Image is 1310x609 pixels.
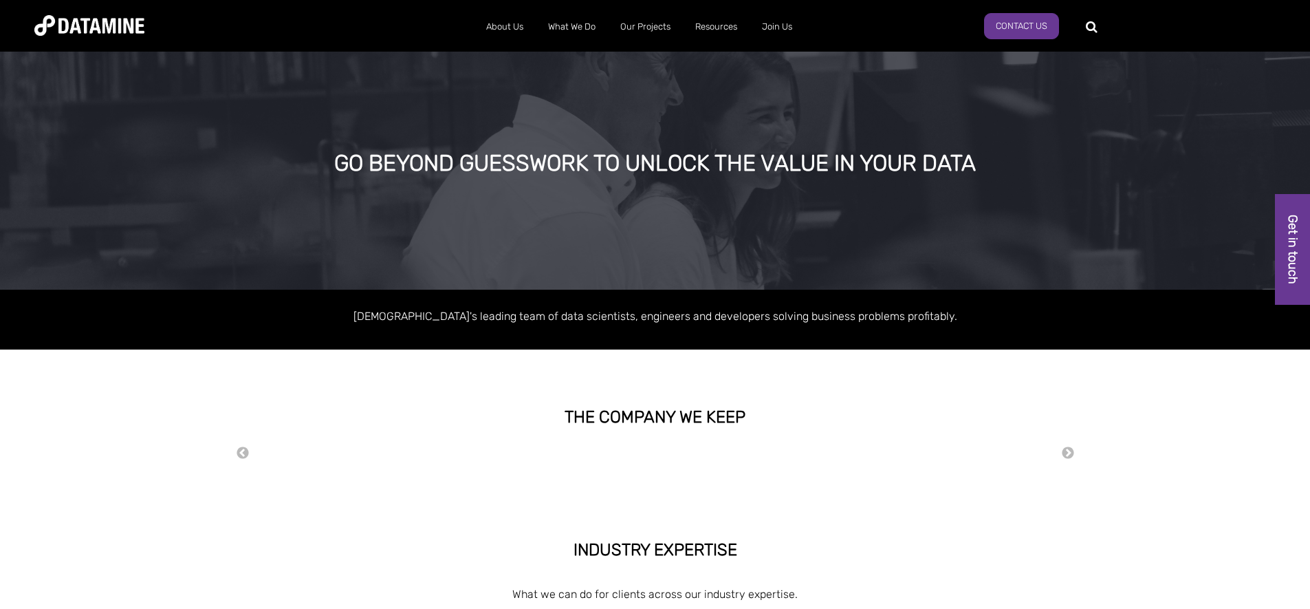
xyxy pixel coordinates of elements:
[263,307,1047,325] p: [DEMOGRAPHIC_DATA]'s leading team of data scientists, engineers and developers solving business p...
[149,151,1161,176] div: GO BEYOND GUESSWORK TO UNLOCK THE VALUE IN YOUR DATA
[683,9,750,45] a: Resources
[536,9,608,45] a: What We Do
[474,9,536,45] a: About Us
[608,9,683,45] a: Our Projects
[1275,194,1310,305] a: Get in touch
[1061,446,1075,461] button: Next
[34,15,144,36] img: Datamine
[750,9,805,45] a: Join Us
[574,540,737,559] strong: INDUSTRY EXPERTISE
[512,588,798,601] span: What we can do for clients across our industry expertise.
[565,407,745,427] strong: THE COMPANY WE KEEP
[236,446,250,461] button: Previous
[984,13,1059,39] a: Contact Us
